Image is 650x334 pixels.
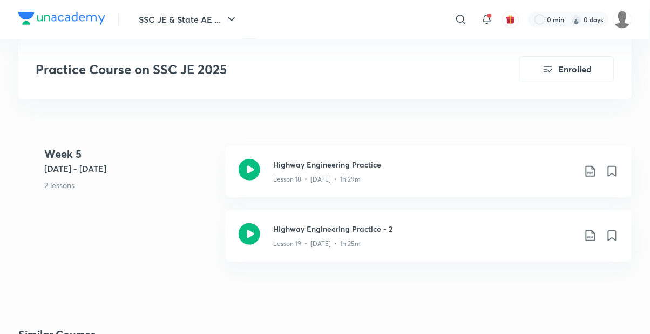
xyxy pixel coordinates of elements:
[132,9,245,30] button: SSC JE & State AE ...
[571,14,582,25] img: streak
[44,146,217,162] h4: Week 5
[519,56,614,82] button: Enrolled
[613,10,632,29] img: Munna Singh
[273,175,361,184] p: Lesson 18 • [DATE] • 1h 29m
[36,62,458,77] h3: Practice Course on SSC JE 2025
[44,162,217,175] h5: [DATE] - [DATE]
[18,12,105,28] a: Company Logo
[226,146,632,210] a: Highway Engineering PracticeLesson 18 • [DATE] • 1h 29m
[226,210,632,275] a: Highway Engineering Practice - 2Lesson 19 • [DATE] • 1h 25m
[506,15,516,24] img: avatar
[18,12,105,25] img: Company Logo
[273,239,361,249] p: Lesson 19 • [DATE] • 1h 25m
[44,179,217,191] p: 2 lessons
[273,159,575,170] h3: Highway Engineering Practice
[502,11,519,28] button: avatar
[273,223,575,235] h3: Highway Engineering Practice - 2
